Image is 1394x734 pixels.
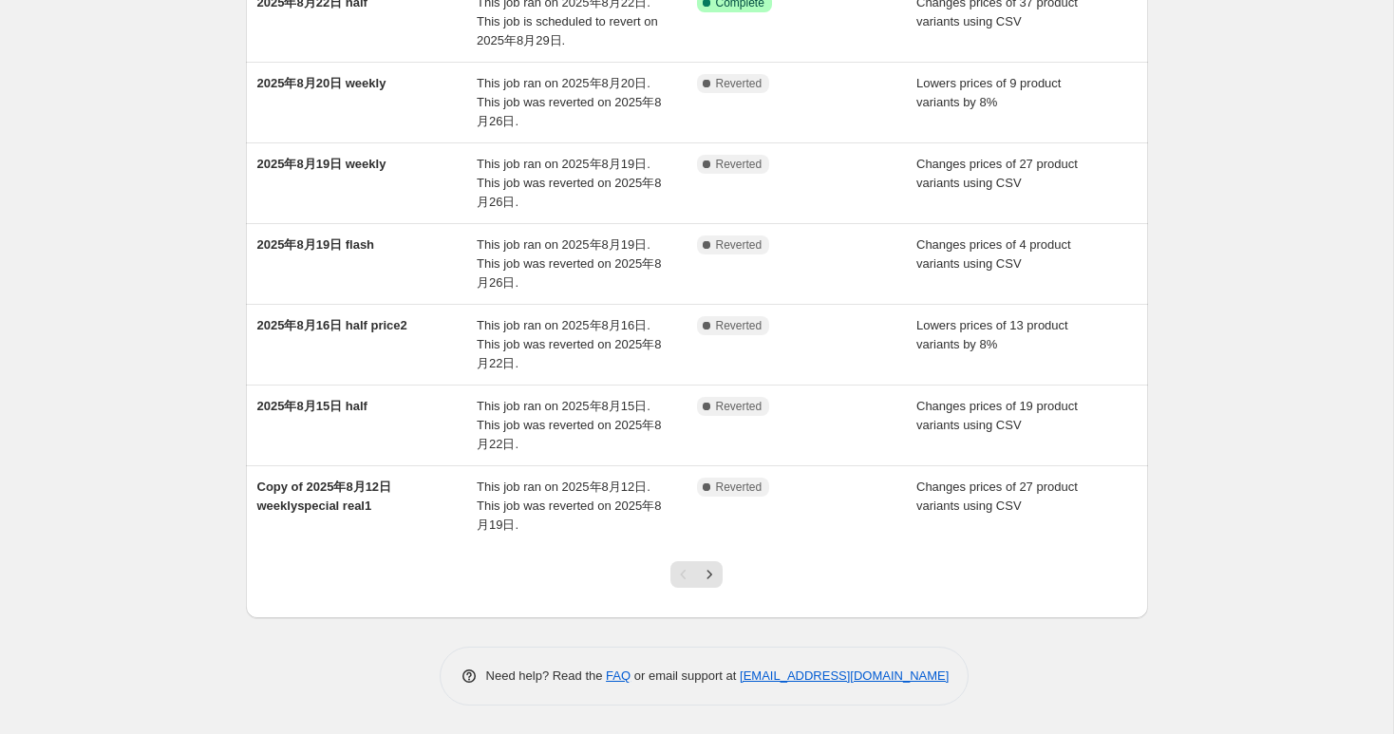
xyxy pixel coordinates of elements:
[696,561,723,588] button: Next
[257,157,386,171] span: 2025年8月19日 weekly
[477,157,661,209] span: This job ran on 2025年8月19日. This job was reverted on 2025年8月26日.
[477,480,661,532] span: This job ran on 2025年8月12日. This job was reverted on 2025年8月19日.
[916,480,1078,513] span: Changes prices of 27 product variants using CSV
[606,668,631,683] a: FAQ
[257,399,367,413] span: 2025年8月15日 half
[740,668,949,683] a: [EMAIL_ADDRESS][DOMAIN_NAME]
[716,157,763,172] span: Reverted
[716,76,763,91] span: Reverted
[716,399,763,414] span: Reverted
[486,668,607,683] span: Need help? Read the
[477,76,661,128] span: This job ran on 2025年8月20日. This job was reverted on 2025年8月26日.
[631,668,740,683] span: or email support at
[716,318,763,333] span: Reverted
[477,399,661,451] span: This job ran on 2025年8月15日. This job was reverted on 2025年8月22日.
[916,157,1078,190] span: Changes prices of 27 product variants using CSV
[916,76,1061,109] span: Lowers prices of 9 product variants by 8%
[916,399,1078,432] span: Changes prices of 19 product variants using CSV
[670,561,723,588] nav: Pagination
[477,237,661,290] span: This job ran on 2025年8月19日. This job was reverted on 2025年8月26日.
[477,318,661,370] span: This job ran on 2025年8月16日. This job was reverted on 2025年8月22日.
[257,318,407,332] span: 2025年8月16日 half price2
[716,237,763,253] span: Reverted
[257,76,386,90] span: 2025年8月20日 weekly
[257,480,392,513] span: Copy of 2025年8月12日 weeklyspecial real1
[257,237,375,252] span: 2025年8月19日 flash
[916,237,1071,271] span: Changes prices of 4 product variants using CSV
[916,318,1068,351] span: Lowers prices of 13 product variants by 8%
[716,480,763,495] span: Reverted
